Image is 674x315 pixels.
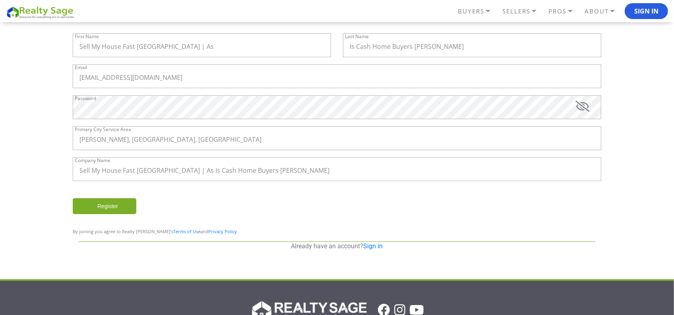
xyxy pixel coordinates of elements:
label: First Name [75,34,99,39]
label: Company Name [75,158,110,163]
a: ABOUT [583,4,625,18]
span: By joining you agree to Realty [PERSON_NAME]’s and [73,228,237,234]
a: Privacy Policy [208,228,237,234]
a: PROS [546,4,583,18]
label: Email [75,65,87,70]
a: Sign in [364,242,383,250]
img: REALTY SAGE [6,5,77,19]
label: Primary City Service Area [75,127,131,132]
label: Password [75,96,96,101]
a: BUYERS [456,4,500,18]
button: Sign In [625,3,668,19]
a: Terms of Use [173,228,200,234]
input: Register [73,198,136,214]
a: SELLERS [500,4,546,18]
label: Last Name [345,34,369,39]
p: Already have an account? [79,242,595,251]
